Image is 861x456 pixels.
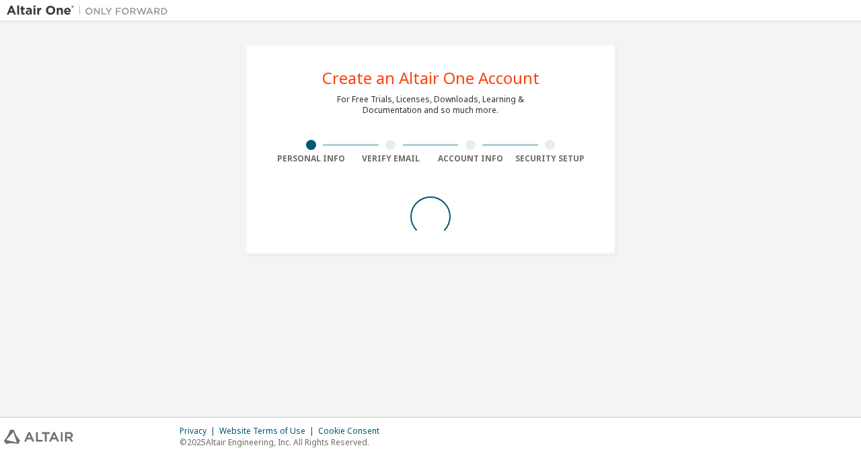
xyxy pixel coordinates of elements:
div: Website Terms of Use [219,426,318,436]
img: altair_logo.svg [4,430,73,444]
div: For Free Trials, Licenses, Downloads, Learning & Documentation and so much more. [337,94,524,116]
div: Account Info [430,153,511,164]
p: © 2025 Altair Engineering, Inc. All Rights Reserved. [180,436,387,448]
div: Cookie Consent [318,426,387,436]
img: Altair One [7,4,175,17]
div: Security Setup [511,153,591,164]
div: Personal Info [271,153,351,164]
div: Privacy [180,426,219,436]
div: Verify Email [351,153,431,164]
div: Create an Altair One Account [322,70,539,86]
